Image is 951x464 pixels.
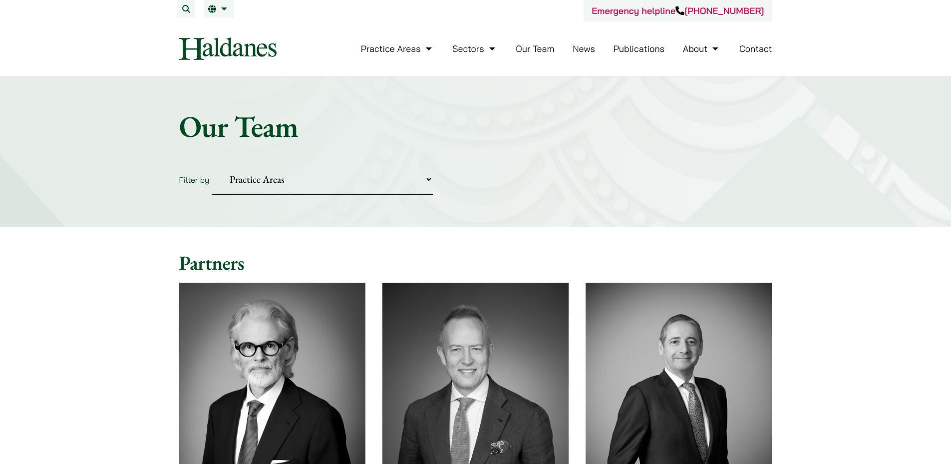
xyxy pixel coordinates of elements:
a: Sectors [452,43,497,54]
h1: Our Team [179,108,772,144]
a: Our Team [516,43,554,54]
a: EN [208,5,230,13]
img: Logo of Haldanes [179,37,277,60]
a: Contact [739,43,772,54]
a: About [683,43,721,54]
h2: Partners [179,251,772,275]
a: Practice Areas [361,43,434,54]
label: Filter by [179,175,210,185]
a: Publications [614,43,665,54]
a: Emergency helpline[PHONE_NUMBER] [592,5,764,16]
a: News [573,43,595,54]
